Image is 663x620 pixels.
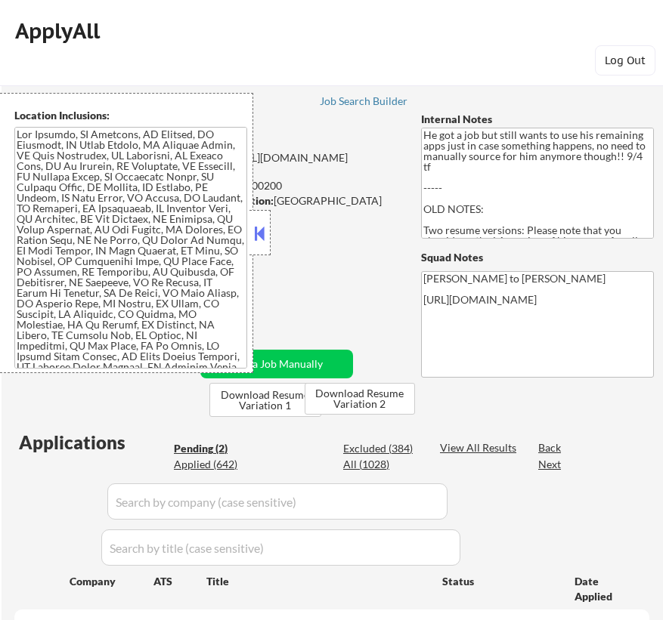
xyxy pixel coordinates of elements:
div: Pending (2) [174,441,249,456]
div: Title [206,574,428,589]
div: ApplyAll [15,18,104,44]
button: Download Resume Variation 2 [305,383,415,415]
div: Applied (642) [174,457,249,472]
div: All (1028) [343,457,419,472]
div: Location Inclusions: [14,108,247,123]
div: [GEOGRAPHIC_DATA] [187,193,401,208]
div: Back [538,440,562,455]
button: Download Resume Variation 1 [209,383,321,417]
div: Squad Notes [421,250,654,265]
a: [URL][DOMAIN_NAME] [234,151,348,164]
input: Search by company (case sensitive) [107,483,448,520]
div: Date Applied [575,574,631,603]
button: Add a Job Manually [200,350,353,378]
div: 7739100200 [187,178,401,193]
input: Search by title (case sensitive) [101,529,460,566]
div: Job Search Builder [320,96,408,106]
div: Company [70,574,153,589]
div: Internal Notes [421,112,654,127]
div: View All Results [440,440,521,455]
button: Log Out [595,45,655,76]
div: Next [538,457,562,472]
div: Excluded (384) [343,441,419,456]
div: ATS [153,574,206,589]
a: Job Search Builder [320,95,408,110]
div: Applications [19,433,169,452]
div: Status [442,567,553,594]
